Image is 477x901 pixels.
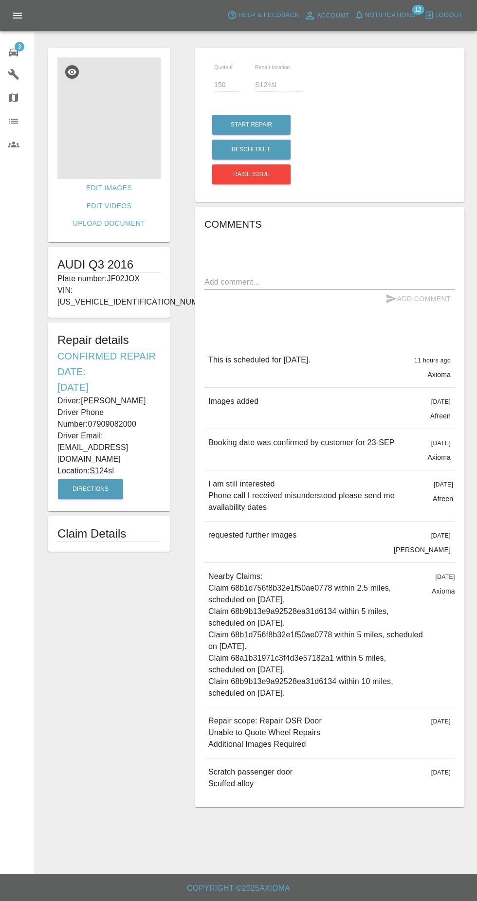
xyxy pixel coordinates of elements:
[352,8,418,23] button: Notifications
[57,332,161,348] h5: Repair details
[208,766,295,790] p: Scratch passenger door Scuffed alloy
[412,5,424,15] span: 12
[212,164,291,184] button: Raise issue
[15,42,24,52] span: 3
[435,10,463,21] span: Logout
[427,452,451,462] p: Axioma
[302,8,352,23] a: Account
[204,216,455,232] h6: Comments
[6,4,29,27] button: Open drawer
[8,882,469,895] h6: Copyright © 2025 Axioma
[208,715,322,750] p: Repair scope: Repair OSR Door Unable to Quote Wheel Repairs Additional Images Required
[214,64,233,70] span: Quote £
[212,115,291,135] button: Start Repair
[208,396,258,407] p: Images added
[431,532,451,539] span: [DATE]
[208,529,296,541] p: requested further images
[435,574,455,580] span: [DATE]
[208,354,311,366] p: This is scheduled for [DATE].
[57,407,161,430] p: Driver Phone Number: 07909082000
[427,370,451,379] p: Axioma
[57,430,161,465] p: Driver Email: [EMAIL_ADDRESS][DOMAIN_NAME]
[208,478,425,513] p: I am still interested Phone call I received misunderstood please send me availability dates
[431,769,451,776] span: [DATE]
[57,465,161,477] p: Location: S124sl
[57,57,161,179] img: e5ff7478-d2a0-45d8-afcb-f07e4dc9e5f8
[434,481,453,488] span: [DATE]
[83,197,136,215] a: Edit Videos
[433,494,453,504] p: Afreen
[208,571,424,699] p: Nearby Claims: Claim 68b1d756f8b32e1f50ae0778 within 2.5 miles, scheduled on [DATE]. Claim 68b9b1...
[255,64,290,70] span: Repair location
[57,526,161,541] h1: Claim Details
[394,545,451,555] p: [PERSON_NAME]
[238,10,299,21] span: Help & Feedback
[57,395,161,407] p: Driver: [PERSON_NAME]
[69,215,149,233] a: Upload Document
[431,398,451,405] span: [DATE]
[430,411,451,421] p: Afreen
[431,718,451,725] span: [DATE]
[208,437,395,449] p: Booking date was confirmed by customer for 23-SEP
[58,479,123,499] button: Directions
[365,10,416,21] span: Notifications
[57,348,161,395] h6: Confirmed Repair Date: [DATE]
[212,140,291,160] button: Reschedule
[432,586,455,596] p: Axioma
[431,440,451,447] span: [DATE]
[57,273,161,285] p: Plate number: JF02JOX
[57,257,161,272] h1: AUDI Q3 2016
[414,357,451,364] span: 11 hours ago
[422,8,465,23] button: Logout
[225,8,301,23] button: Help & Feedback
[82,179,136,197] a: Edit Images
[317,10,349,21] span: Account
[57,285,161,308] p: VIN: [US_VEHICLE_IDENTIFICATION_NUMBER]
